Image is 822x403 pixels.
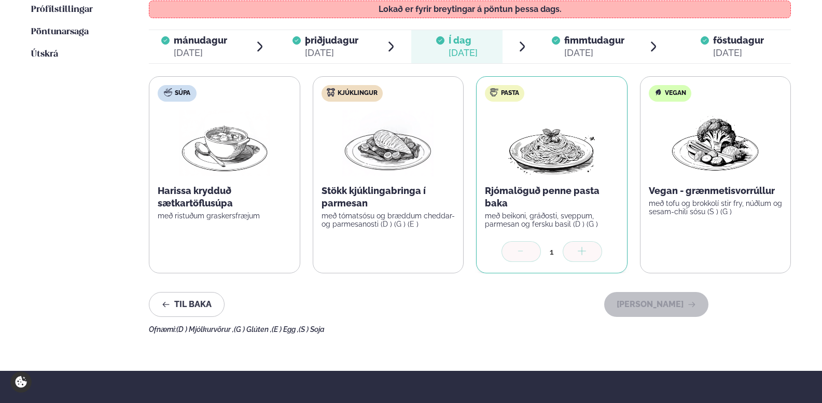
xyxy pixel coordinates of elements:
div: [DATE] [305,47,358,59]
img: chicken.svg [327,88,335,96]
p: með tofu og brokkolí stir fry, núðlum og sesam-chili sósu (S ) (G ) [649,199,783,216]
span: fimmtudagur [564,35,624,46]
span: (E ) Egg , [272,325,299,333]
a: Prófílstillingar [31,4,93,16]
button: Til baka [149,292,225,317]
img: soup.svg [164,88,172,96]
div: [DATE] [713,47,764,59]
p: Harissa krydduð sætkartöflusúpa [158,185,291,210]
div: [DATE] [564,47,624,59]
img: Chicken-breast.png [342,110,434,176]
p: með ristuðum graskersfræjum [158,212,291,220]
img: Vegan.svg [654,88,662,96]
a: Cookie settings [10,371,32,393]
span: Pöntunarsaga [31,27,89,36]
img: Soup.png [179,110,270,176]
img: pasta.svg [490,88,498,96]
span: (S ) Soja [299,325,325,333]
span: (G ) Glúten , [234,325,272,333]
p: með beikoni, gráðosti, sveppum, parmesan og fersku basil (D ) (G ) [485,212,619,228]
span: Kjúklingur [338,89,378,98]
span: Súpa [175,89,190,98]
span: Pasta [501,89,519,98]
span: Vegan [665,89,686,98]
a: Útskrá [31,48,58,61]
button: [PERSON_NAME] [604,292,708,317]
span: Í dag [449,34,478,47]
a: Pöntunarsaga [31,26,89,38]
p: Rjómalöguð penne pasta baka [485,185,619,210]
span: mánudagur [174,35,227,46]
div: [DATE] [174,47,227,59]
span: þriðjudagur [305,35,358,46]
div: 1 [541,246,563,258]
p: með tómatsósu og bræddum cheddar- og parmesanosti (D ) (G ) (E ) [322,212,455,228]
span: Útskrá [31,50,58,59]
img: Vegan.png [670,110,761,176]
div: [DATE] [449,47,478,59]
div: Ofnæmi: [149,325,791,333]
p: Vegan - grænmetisvorrúllur [649,185,783,197]
img: Spagetti.png [506,110,597,176]
span: föstudagur [713,35,764,46]
span: Prófílstillingar [31,5,93,14]
span: (D ) Mjólkurvörur , [176,325,234,333]
p: Lokað er fyrir breytingar á pöntun þessa dags. [160,5,781,13]
p: Stökk kjúklingabringa í parmesan [322,185,455,210]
